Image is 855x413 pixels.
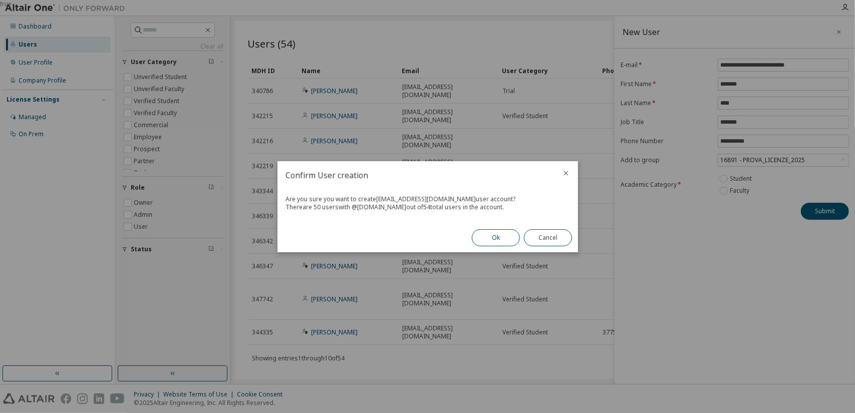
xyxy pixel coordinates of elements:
[562,169,570,177] button: close
[286,195,570,203] div: Are you sure you want to create [EMAIL_ADDRESS][DOMAIN_NAME] user account?
[472,229,520,246] button: Ok
[524,229,572,246] button: Cancel
[277,161,554,189] h2: Confirm User creation
[286,203,570,211] div: There are 50 users with @ [DOMAIN_NAME] out of 54 total users in the account.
